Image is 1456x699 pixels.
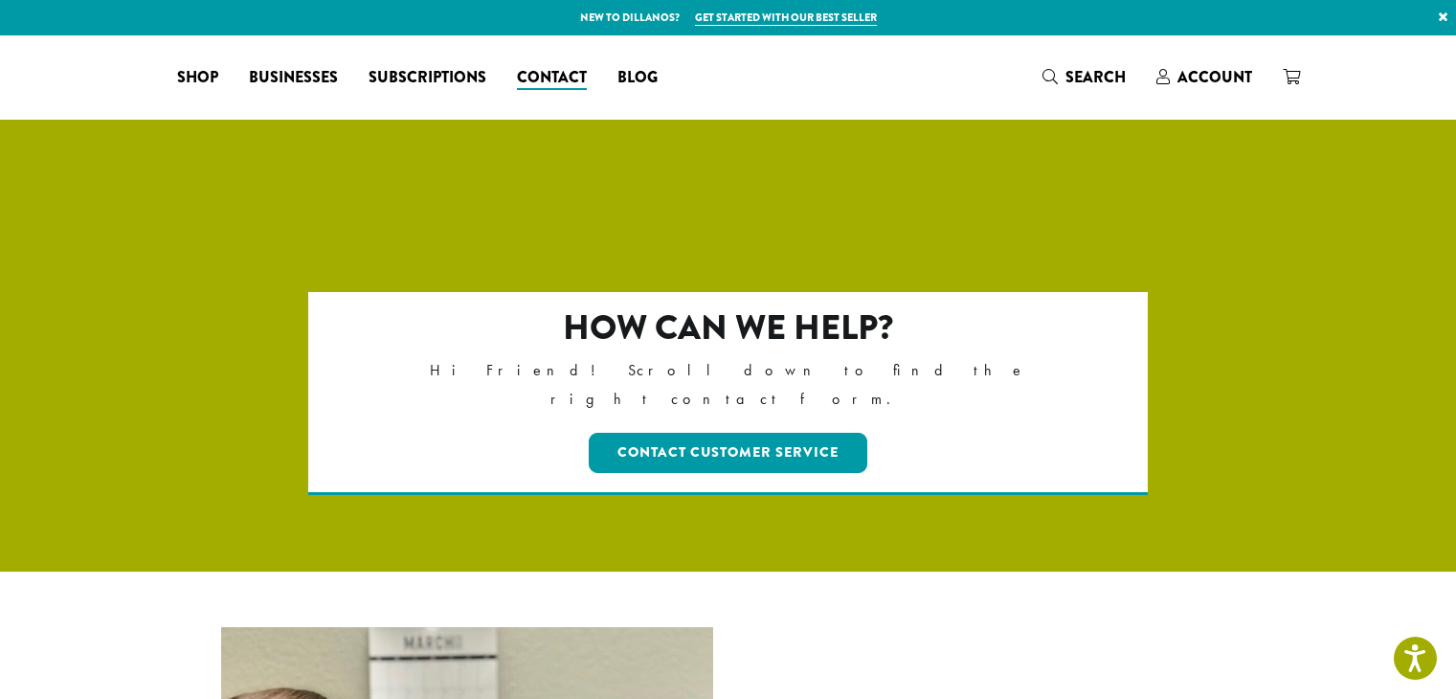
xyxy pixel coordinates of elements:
span: Shop [177,66,218,90]
span: Businesses [249,66,338,90]
span: Account [1177,66,1252,88]
a: Get started with our best seller [695,10,877,26]
span: Contact [517,66,587,90]
a: Shop [162,62,234,93]
a: Search [1027,61,1141,93]
p: Hi Friend! Scroll down to find the right contact form. [391,356,1065,414]
span: Subscriptions [369,66,486,90]
span: Search [1065,66,1126,88]
span: Blog [617,66,658,90]
h2: How can we help? [391,307,1065,349]
a: Contact Customer Service [589,433,867,473]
